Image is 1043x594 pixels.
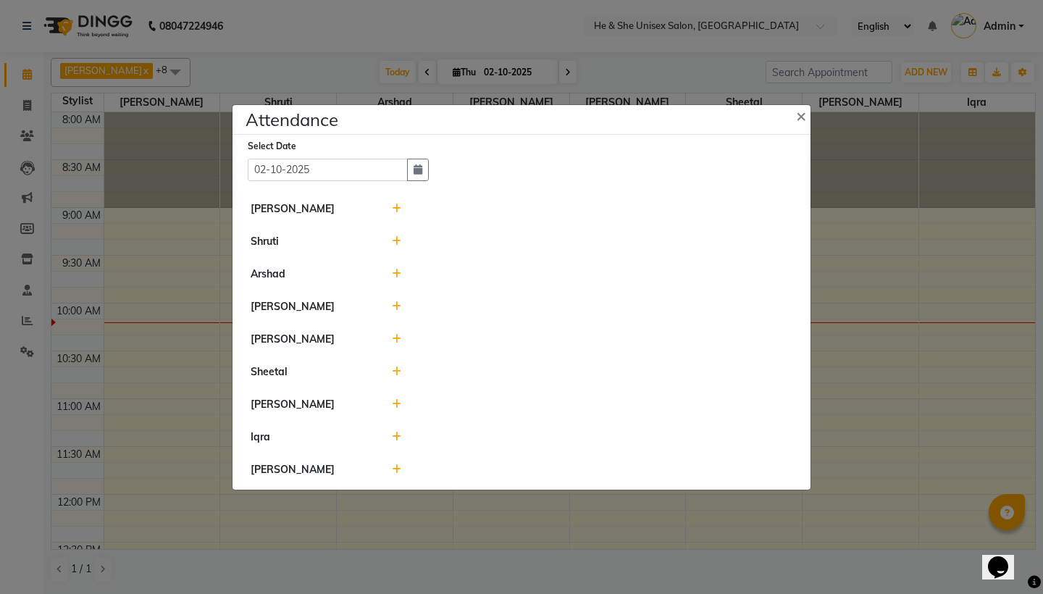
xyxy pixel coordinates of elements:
div: [PERSON_NAME] [240,299,381,314]
div: [PERSON_NAME] [240,332,381,347]
span: × [796,104,806,126]
div: [PERSON_NAME] [240,462,381,477]
div: [PERSON_NAME] [240,397,381,412]
iframe: chat widget [982,536,1029,580]
div: Arshad [240,267,381,282]
div: Iqra [240,430,381,445]
button: Close [784,95,821,135]
div: Shruti [240,234,381,249]
h4: Attendance [246,106,338,133]
div: [PERSON_NAME] [240,201,381,217]
input: Select date [248,159,408,181]
div: Sheetal [240,364,381,380]
label: Select Date [248,140,296,153]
